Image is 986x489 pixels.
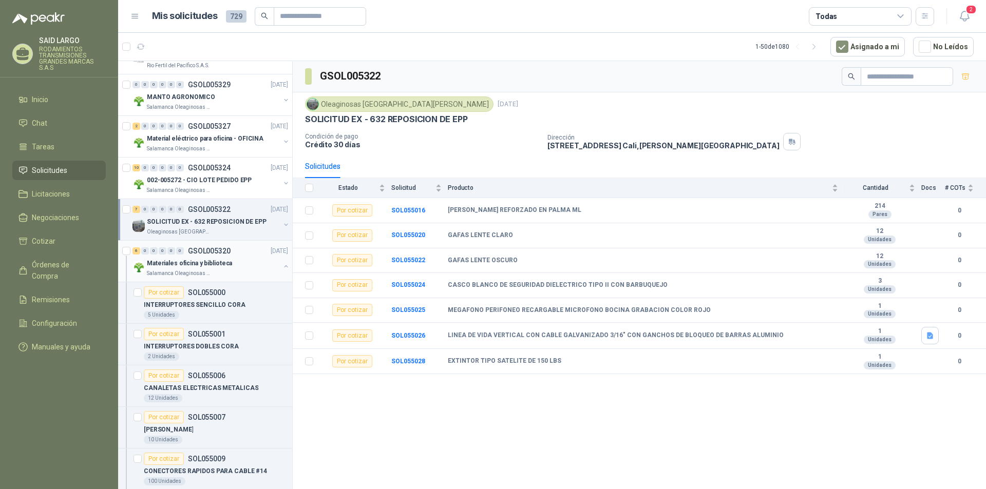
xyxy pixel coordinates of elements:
span: Remisiones [32,294,70,305]
div: 0 [167,247,175,255]
div: 0 [176,164,184,171]
div: Unidades [864,260,896,268]
div: 0 [176,247,184,255]
b: 12 [844,227,915,236]
b: 1 [844,353,915,361]
a: SOL055025 [391,306,425,314]
p: Crédito 30 días [305,140,539,149]
div: Solicitudes [305,161,340,172]
a: Licitaciones [12,184,106,204]
p: SOLICITUD EX - 632 REPOSICION DE EPP [147,217,267,227]
div: 100 Unidades [144,477,185,485]
a: Cotizar [12,231,106,251]
div: 7 [132,206,140,213]
h3: GSOL005322 [320,68,382,84]
th: Producto [448,178,844,198]
div: 0 [159,164,166,171]
p: SOL055007 [188,414,225,421]
a: 7 0 0 0 0 0 GSOL005322[DATE] Company LogoSOLICITUD EX - 632 REPOSICION DE EPPOleaginosas [GEOGRAP... [132,203,290,236]
b: 0 [945,305,974,315]
span: Inicio [32,94,48,105]
p: [DATE] [271,80,288,90]
a: Solicitudes [12,161,106,180]
p: [STREET_ADDRESS] Cali , [PERSON_NAME][GEOGRAPHIC_DATA] [547,141,780,150]
span: search [848,73,855,80]
p: [DATE] [271,163,288,173]
div: Todas [816,11,837,22]
span: Licitaciones [32,188,70,200]
div: Por cotizar [332,279,372,291]
b: 0 [945,331,974,341]
b: MEGAFONO PERIFONEO RECARGABLE MICROFONO BOCINA GRABACION COLOR ROJO [448,306,711,315]
div: Por cotizar [144,369,184,382]
a: SOL055022 [391,257,425,264]
img: Company Logo [307,99,318,110]
img: Logo peakr [12,12,65,25]
b: 1 [844,327,915,336]
b: EXTINTOR TIPO SATELITE DE 150 LBS [448,357,561,365]
b: 3 [844,277,915,285]
a: Manuales y ayuda [12,337,106,357]
img: Company Logo [132,136,145,149]
button: No Leídos [913,37,974,56]
div: Por cotizar [144,286,184,299]
a: Por cotizarSOL055007[PERSON_NAME]10 Unidades [118,407,292,448]
div: 1 - 50 de 1080 [755,38,822,55]
span: Solicitud [391,184,433,191]
div: 0 [167,123,175,130]
b: 0 [945,206,974,216]
a: SOL055026 [391,332,425,339]
p: SOL055001 [188,330,225,338]
span: Estado [319,184,377,191]
div: 0 [132,81,140,88]
b: CASCO BLANCO DE SEGURIDAD DIELECTRICO TIPO II CON BARBUQUEJO [448,281,668,289]
p: MANTO AGRONOMICO [147,92,215,102]
a: SOL055024 [391,281,425,288]
div: Unidades [864,236,896,244]
p: CONECTORES RAPIDOS PARA CABLE #14 [144,466,267,476]
p: Dirección [547,134,780,141]
b: 214 [844,202,915,210]
div: 10 [132,164,140,171]
p: GSOL005327 [188,123,231,130]
b: 1 [844,302,915,310]
p: SOL055006 [188,372,225,379]
b: SOL055020 [391,231,425,239]
b: LINEA DE VIDA VERTICAL CON CABLE GALVANIZADO 3/16" CON GANCHOS DE BLOQUEO DE BARRAS ALUMINIO [448,331,784,340]
p: Salamanca Oleaginosas SAS [147,269,212,278]
div: Por cotizar [144,328,184,340]
div: 5 Unidades [144,311,179,319]
a: SOL055028 [391,358,425,365]
span: search [261,12,268,19]
span: Negociaciones [32,212,79,223]
a: Inicio [12,90,106,109]
p: Salamanca Oleaginosas SAS [147,103,212,111]
a: 6 0 0 0 0 0 GSOL005320[DATE] Company LogoMateriales oficina y bibliotecaSalamanca Oleaginosas SAS [132,245,290,278]
div: Unidades [864,310,896,318]
div: 0 [150,123,158,130]
div: Por cotizar [332,204,372,217]
p: INTERRUPTORES DOBLES CORA [144,342,239,351]
a: Chat [12,113,106,133]
b: 0 [945,230,974,240]
span: Manuales y ayuda [32,341,90,353]
span: Chat [32,118,47,129]
b: 12 [844,252,915,261]
div: 0 [159,123,166,130]
th: Docs [921,178,945,198]
a: Por cotizarSOL055000INTERRUPTORES SENCILLO CORA5 Unidades [118,282,292,324]
p: Condición de pago [305,133,539,140]
div: 0 [167,81,175,88]
span: 729 [226,10,246,23]
div: 2 Unidades [144,353,179,361]
b: [PERSON_NAME] REFORZADO EN PALMA ML [448,206,581,214]
span: # COTs [945,184,965,191]
b: SOL055016 [391,207,425,214]
a: Por cotizarSOL055006CANALETAS ELECTRICAS METALICAS12 Unidades [118,365,292,407]
div: Pares [868,210,892,219]
a: 0 0 0 0 0 0 GSOL005329[DATE] Company LogoMANTO AGRONOMICOSalamanca Oleaginosas SAS [132,79,290,111]
p: Material eléctrico para oficina - OFICINA [147,134,263,144]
